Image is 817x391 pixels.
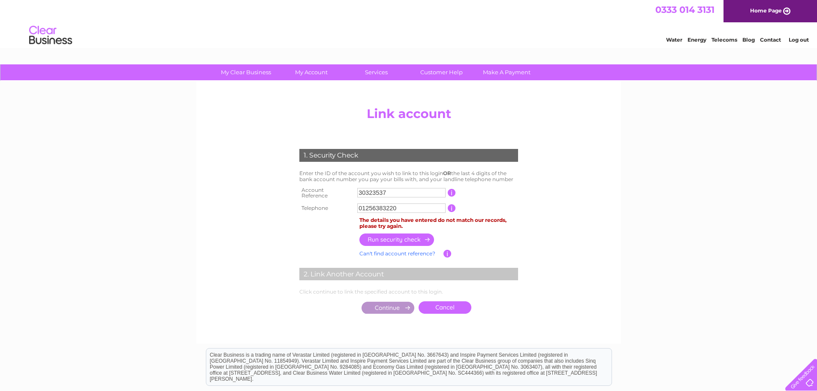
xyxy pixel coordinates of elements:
[687,36,706,43] a: Energy
[299,268,518,281] div: 2. Link Another Account
[297,185,356,202] th: Account Reference
[443,250,452,258] input: Information
[419,301,471,314] a: Cancel
[341,64,412,80] a: Services
[299,149,518,162] div: 1. Security Check
[359,250,435,257] a: Can't find account reference?
[29,22,72,48] img: logo.png
[362,302,414,314] input: Submit
[297,287,520,297] td: Click continue to link the specified account to this login.
[666,36,682,43] a: Water
[206,5,612,42] div: Clear Business is a trading name of Verastar Limited (registered in [GEOGRAPHIC_DATA] No. 3667643...
[443,170,451,176] b: OR
[276,64,347,80] a: My Account
[406,64,477,80] a: Customer Help
[760,36,781,43] a: Contact
[297,201,356,215] th: Telephone
[471,64,542,80] a: Make A Payment
[211,64,281,80] a: My Clear Business
[448,189,456,197] input: Information
[789,36,809,43] a: Log out
[742,36,755,43] a: Blog
[359,217,518,229] div: The details you have entered do not match our records, please try again.
[297,168,520,185] td: Enter the ID of the account you wish to link to this login the last 4 digits of the bank account ...
[655,4,714,15] a: 0333 014 3131
[711,36,737,43] a: Telecoms
[448,204,456,212] input: Information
